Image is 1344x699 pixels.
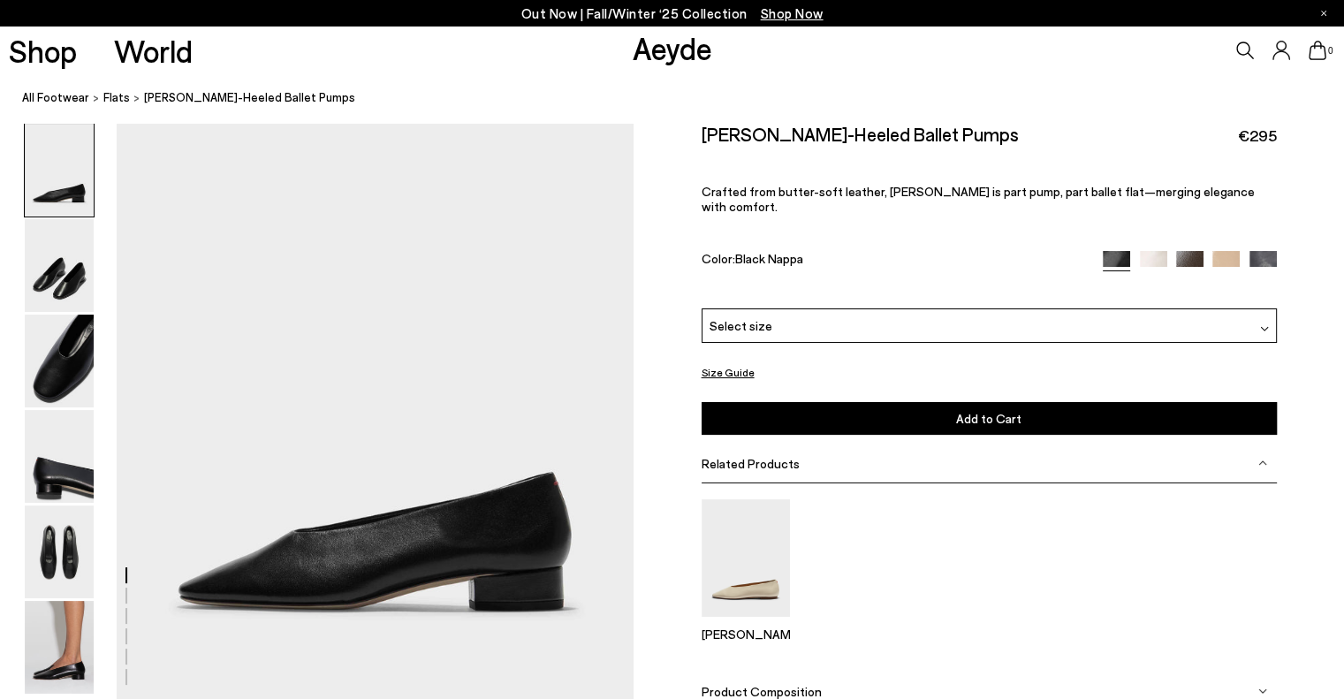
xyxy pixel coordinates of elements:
span: 0 [1326,46,1335,56]
a: Aeyde [633,29,712,66]
span: Select size [710,316,772,335]
img: Delia Low-Heeled Ballet Pumps - Image 2 [25,219,94,312]
img: Kirsten Ballet Flats [702,499,790,617]
p: Out Now | Fall/Winter ‘25 Collection [521,3,824,25]
div: Color: [702,251,1085,271]
button: Add to Cart [702,402,1277,435]
img: svg%3E [1258,459,1267,467]
img: Delia Low-Heeled Ballet Pumps - Image 5 [25,505,94,598]
a: World [114,35,193,66]
span: Crafted from butter-soft leather, [PERSON_NAME] is part pump, part ballet flat—merging elegance w... [702,184,1255,214]
img: Delia Low-Heeled Ballet Pumps - Image 3 [25,315,94,407]
a: Kirsten Ballet Flats [PERSON_NAME] [702,604,790,642]
a: Shop [9,35,77,66]
span: Product Composition [702,684,822,699]
img: svg%3E [1258,687,1267,695]
a: All Footwear [22,88,89,107]
span: Add to Cart [956,411,1021,426]
img: svg%3E [1260,324,1269,333]
a: 0 [1309,41,1326,60]
span: Related Products [702,456,800,471]
span: flats [103,90,130,104]
h2: [PERSON_NAME]-Heeled Ballet Pumps [702,123,1019,145]
p: [PERSON_NAME] [702,627,790,642]
img: Delia Low-Heeled Ballet Pumps - Image 1 [25,124,94,217]
a: flats [103,88,130,107]
img: Delia Low-Heeled Ballet Pumps - Image 4 [25,410,94,503]
nav: breadcrumb [22,74,1344,123]
span: Navigate to /collections/new-in [761,5,824,21]
span: Black Nappa [735,251,803,266]
span: €295 [1238,125,1277,147]
img: Delia Low-Heeled Ballet Pumps - Image 6 [25,601,94,694]
span: [PERSON_NAME]-Heeled Ballet Pumps [144,88,355,107]
button: Size Guide [702,361,755,384]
